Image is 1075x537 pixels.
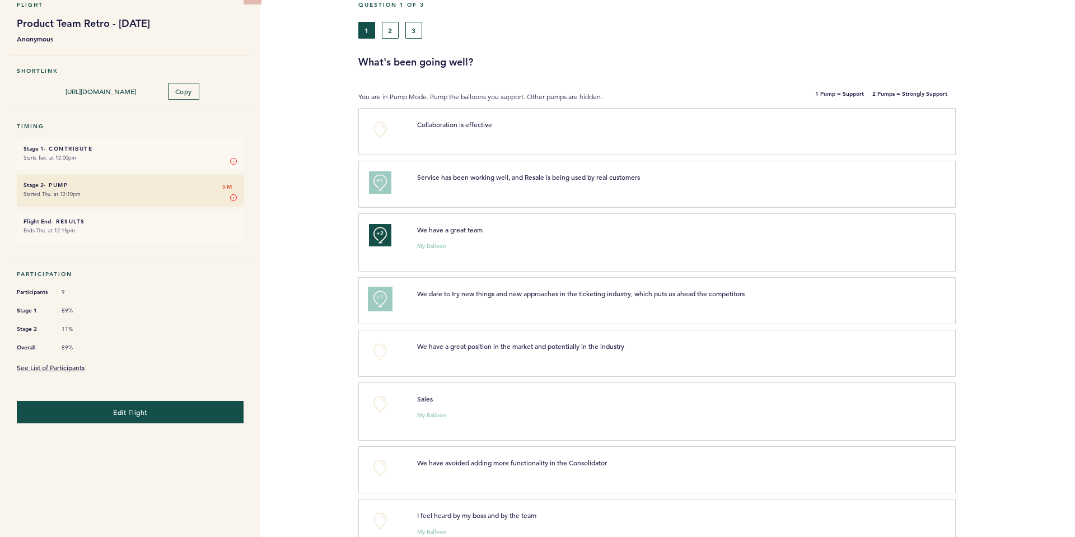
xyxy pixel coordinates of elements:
[17,123,244,130] h5: Timing
[62,344,95,352] span: 89%
[376,228,384,239] span: +2
[17,401,244,423] button: Edit Flight
[417,120,492,129] span: Collaboration is effective
[358,55,1067,69] h3: What's been going well?
[24,145,237,152] h6: - Contribute
[24,218,237,225] h6: - Results
[358,22,375,39] button: 1
[358,91,708,102] p: You are in Pump Mode. Pump the balloons you support. Other pumps are hidden.
[17,363,85,372] a: See List of Participants
[872,91,947,102] b: 2 Pumps = Strongly Support
[417,413,446,418] small: My Balloon
[417,172,640,181] span: Service has been working well, and Resale is being used by real customers
[358,1,1067,8] h5: Question 1 of 3
[417,458,607,467] span: We have avoided adding more functionality in the Consolidator
[24,181,44,189] small: Stage 2
[17,1,244,8] h5: Flight
[222,181,232,193] span: 5M
[417,289,745,298] span: We dare to try new things and new approaches in the ticketing industry, which puts us ahead the c...
[417,342,624,351] span: We have a great position in the market and potentially in the industry
[62,307,95,315] span: 89%
[175,87,192,96] span: Copy
[17,287,50,298] span: Participants
[113,408,147,417] span: Edit Flight
[815,91,864,102] b: 1 Pump = Support
[17,17,244,30] h1: Product Team Retro - [DATE]
[17,324,50,335] span: Stage 2
[405,22,422,39] button: 3
[24,181,237,189] h6: - Pump
[24,145,44,152] small: Stage 1
[168,83,199,100] button: Copy
[417,529,446,535] small: My Balloon
[417,244,446,249] small: My Balloon
[369,288,391,310] button: +1
[17,33,244,44] b: Anonymous
[376,292,384,303] span: +1
[24,190,81,198] time: Started Thu. at 12:10pm
[376,175,384,186] span: +1
[369,171,391,194] button: +1
[417,394,433,403] span: Sales
[369,224,391,246] button: +2
[17,342,50,353] span: Overall
[24,218,51,225] small: Flight End
[417,225,483,234] span: We have a great team
[417,511,536,520] span: I feel heard by my boss and by the team
[62,288,95,296] span: 9
[17,67,244,74] h5: Shortlink
[17,270,244,278] h5: Participation
[62,325,95,333] span: 11%
[17,305,50,316] span: Stage 1
[24,154,76,161] time: Starts Tue. at 12:00pm
[24,227,75,234] time: Ends Thu. at 12:15pm
[382,22,399,39] button: 2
